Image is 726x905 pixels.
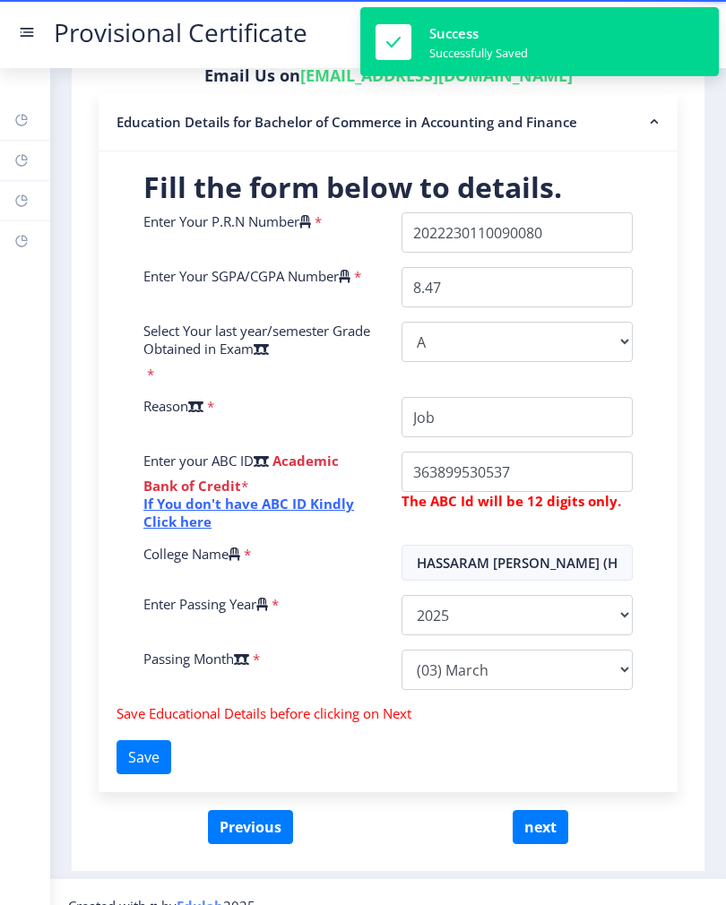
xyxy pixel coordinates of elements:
[36,23,325,42] a: Provisional Certificate
[117,704,411,722] span: Save Educational Details before clicking on Next
[300,65,573,86] a: [EMAIL_ADDRESS][DOMAIN_NAME]
[143,322,375,358] label: Select Your last year/semester Grade Obtained in Exam
[143,212,311,230] label: Enter Your P.R.N Number
[513,810,568,844] button: next
[143,397,203,415] label: Reason
[143,169,633,205] h2: Fill the form below to details.
[429,45,528,61] div: Successfully Saved
[402,267,633,307] input: Grade Point
[143,452,269,470] label: Enter your ABC ID
[117,740,171,774] button: Save
[143,595,268,613] label: Enter Passing Year
[402,397,633,437] input: Reason
[208,810,293,844] button: Previous
[99,93,678,151] nb-accordion-item-header: Education Details for Bachelor of Commerce in Accounting and Finance
[143,267,350,285] label: Enter Your SGPA/CGPA Number
[99,65,678,86] h6: Email Us on
[402,212,633,253] input: P.R.N Number
[143,495,354,530] a: If You don't have ABC ID Kindly Click here
[402,545,633,581] input: Select College Name
[402,452,633,492] input: ABC ID
[429,24,479,42] span: Success
[143,545,240,563] label: College Name
[143,650,249,668] label: Passing Month
[402,492,621,510] b: The ABC Id will be 12 digits only.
